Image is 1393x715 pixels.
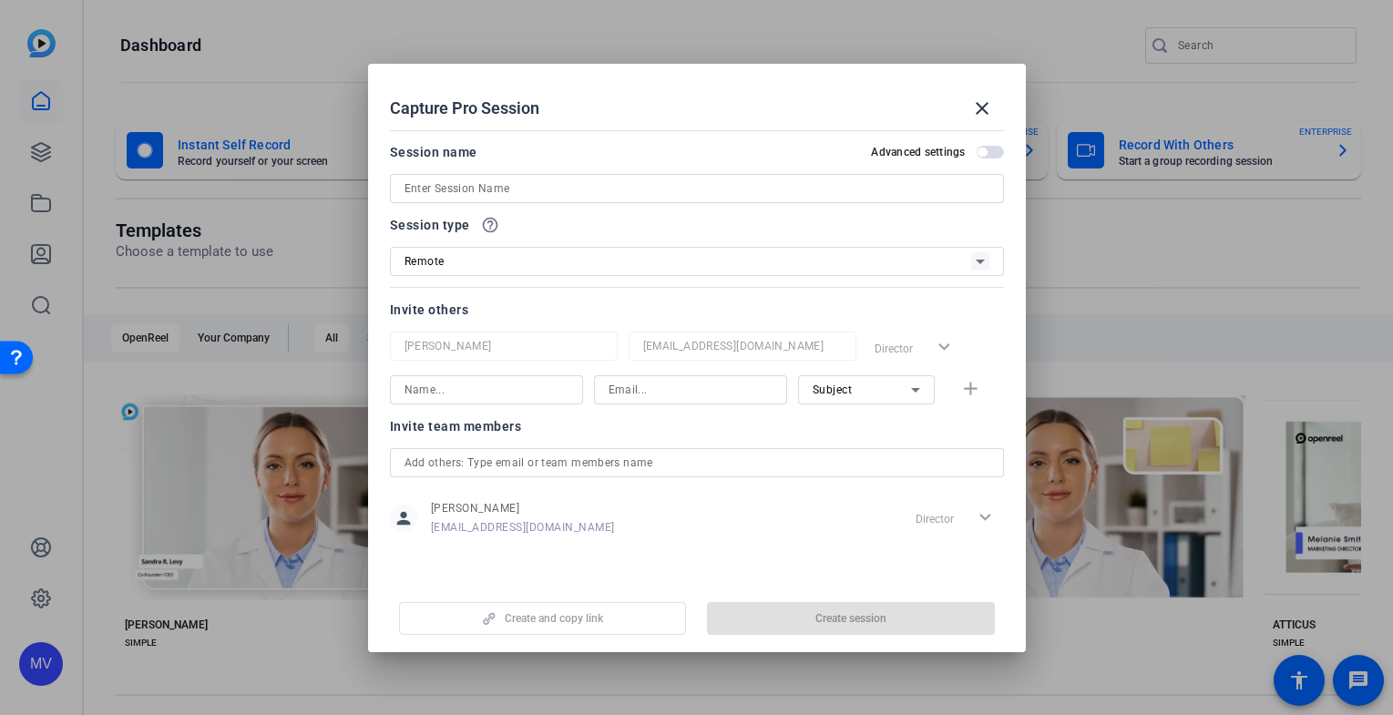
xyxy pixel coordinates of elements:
span: Subject [813,383,853,396]
mat-icon: person [390,505,417,532]
span: Session type [390,214,470,236]
h2: Advanced settings [871,145,965,159]
input: Add others: Type email or team members name [405,452,989,474]
mat-icon: close [971,97,993,119]
div: Capture Pro Session [390,87,1004,130]
input: Enter Session Name [405,178,989,199]
input: Email... [609,379,773,401]
input: Name... [405,335,603,357]
input: Name... [405,379,568,401]
input: Email... [643,335,842,357]
span: Remote [405,255,445,268]
div: Invite team members [390,415,1004,437]
mat-icon: help_outline [481,216,499,234]
span: [PERSON_NAME] [431,501,615,516]
div: Invite others [390,299,1004,321]
span: [EMAIL_ADDRESS][DOMAIN_NAME] [431,520,615,535]
div: Session name [390,141,477,163]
